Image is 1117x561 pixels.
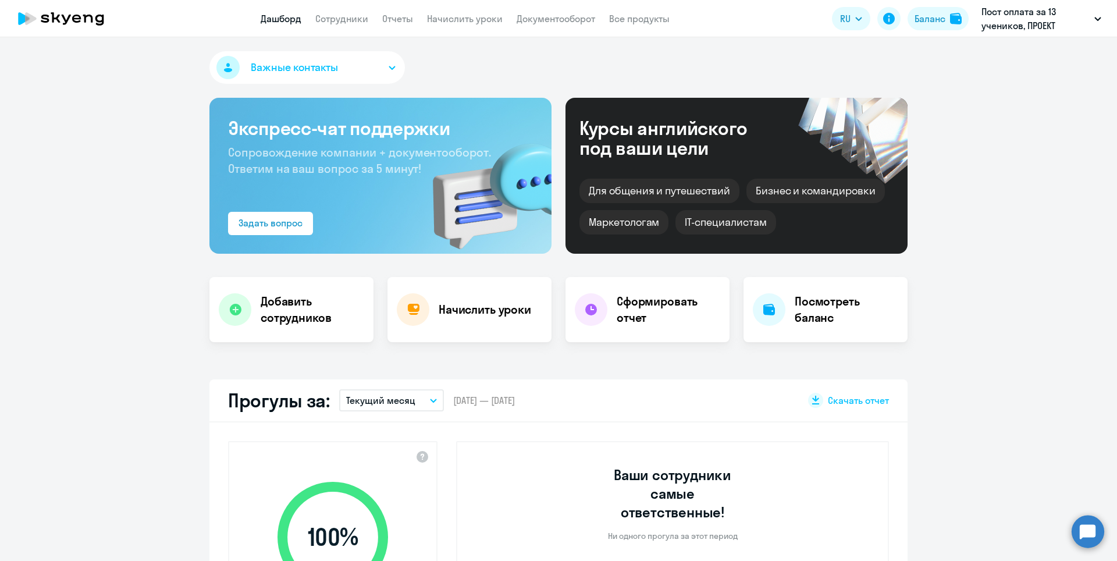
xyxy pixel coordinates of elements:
h4: Посмотреть баланс [795,293,898,326]
a: Отчеты [382,13,413,24]
h4: Добавить сотрудников [261,293,364,326]
div: Задать вопрос [239,216,303,230]
a: Все продукты [609,13,670,24]
span: [DATE] — [DATE] [453,394,515,407]
a: Документооборот [517,13,595,24]
div: Курсы английского под ваши цели [579,118,778,158]
a: Сотрудники [315,13,368,24]
img: bg-img [416,123,552,254]
button: Пост оплата за 13 учеников, ПРОЕКТ ИТАМ2РУ, ООО [976,5,1107,33]
span: Важные контакты [251,60,338,75]
a: Начислить уроки [427,13,503,24]
button: Задать вопрос [228,212,313,235]
p: Текущий месяц [346,393,415,407]
h4: Начислить уроки [439,301,531,318]
div: Маркетологам [579,210,668,235]
h3: Экспресс-чат поддержки [228,116,533,140]
div: Бизнес и командировки [746,179,885,203]
span: RU [840,12,851,26]
div: Для общения и путешествий [579,179,739,203]
p: Ни одного прогула за этот период [608,531,738,541]
span: Скачать отчет [828,394,889,407]
div: Баланс [915,12,945,26]
h2: Прогулы за: [228,389,330,412]
h4: Сформировать отчет [617,293,720,326]
button: Текущий месяц [339,389,444,411]
div: IT-специалистам [675,210,776,235]
span: Сопровождение компании + документооборот. Ответим на ваш вопрос за 5 минут! [228,145,491,176]
button: Балансbalance [908,7,969,30]
button: Важные контакты [209,51,405,84]
h3: Ваши сотрудники самые ответственные! [598,466,748,521]
p: Пост оплата за 13 учеников, ПРОЕКТ ИТАМ2РУ, ООО [981,5,1090,33]
a: Дашборд [261,13,301,24]
img: balance [950,13,962,24]
span: 100 % [266,523,400,551]
button: RU [832,7,870,30]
